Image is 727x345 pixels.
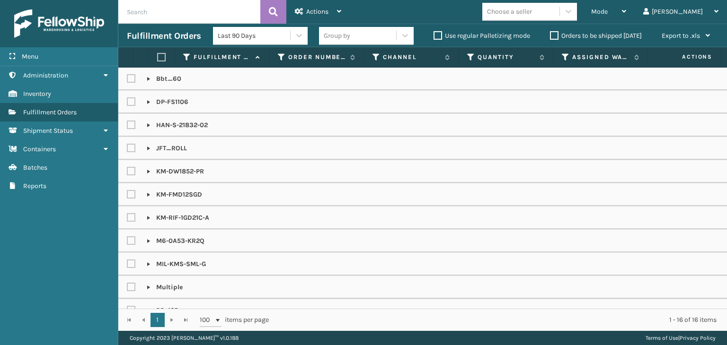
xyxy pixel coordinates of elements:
p: HAN-S-21832-02 [147,121,208,130]
p: KM-DW1852-PR [147,167,204,176]
span: Actions [652,49,718,65]
label: Assigned Warehouse [572,53,629,61]
span: Shipment Status [23,127,73,135]
p: JFT_ROLL [147,144,187,153]
span: Menu [22,52,38,60]
span: items per page [200,313,269,327]
p: MIL-KMS-SML-G [147,259,206,269]
label: Orders to be shipped [DATE] [550,32,642,40]
a: Terms of Use [646,335,678,341]
label: Order Number [288,53,346,61]
span: Mode [591,8,608,16]
p: M6-0A53-KR2Q [147,236,204,246]
div: Choose a seller [487,7,532,17]
span: 100 [200,315,214,325]
p: PC-425 [147,306,178,315]
label: Fulfillment Order Id [194,53,251,61]
p: Copyright 2023 [PERSON_NAME]™ v 1.0.188 [130,331,239,345]
a: 1 [151,313,165,327]
div: Last 90 Days [218,31,291,41]
p: DP-FS1106 [147,97,188,107]
span: Administration [23,71,68,79]
img: logo [14,9,104,38]
span: Export to .xls [662,32,700,40]
span: Fulfillment Orders [23,108,77,116]
p: Bbt_60 [147,74,181,84]
a: Privacy Policy [680,335,716,341]
p: KM-FMD12SGD [147,190,202,199]
span: Containers [23,145,56,153]
span: Batches [23,164,47,172]
label: Use regular Palletizing mode [434,32,530,40]
p: Multiple [147,283,183,292]
span: Reports [23,182,46,190]
div: 1 - 16 of 16 items [282,315,717,325]
p: KM-RIF-1GD21C-A [147,213,209,223]
span: Inventory [23,90,51,98]
div: Group by [324,31,350,41]
h3: Fulfillment Orders [127,30,201,42]
label: Quantity [478,53,535,61]
div: | [646,331,716,345]
label: Channel [383,53,440,61]
span: Actions [306,8,328,16]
